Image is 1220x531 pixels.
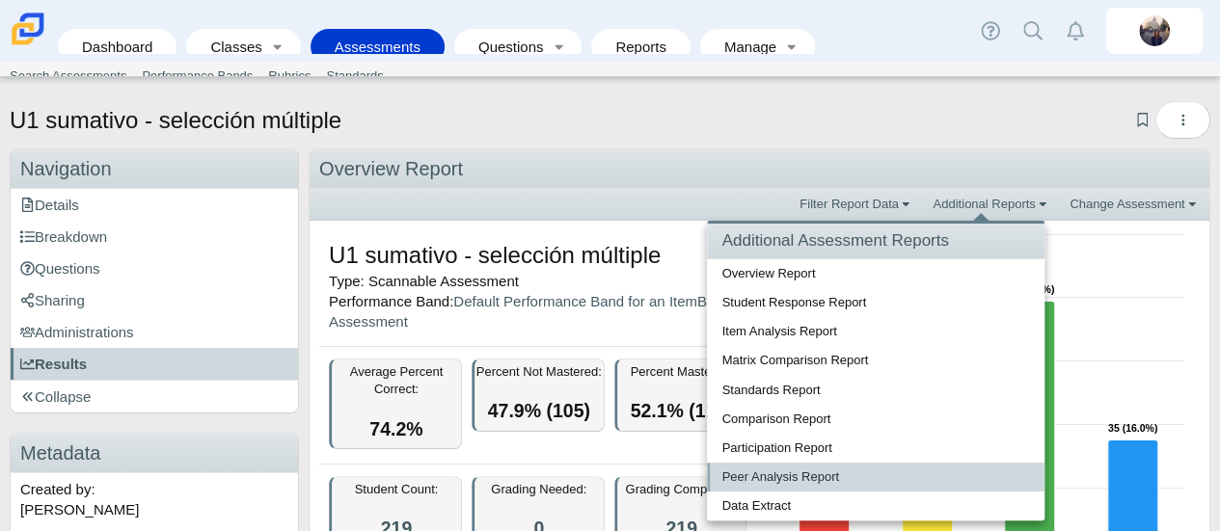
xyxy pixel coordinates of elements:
a: Questions [11,252,298,284]
div: Created by: [PERSON_NAME] [11,473,298,525]
a: Details [11,189,298,221]
a: Student Response Report [707,288,1044,317]
div: Percent Mastered: [614,358,747,431]
span: Administrations [20,324,134,340]
a: Collapse [11,381,298,412]
a: Default Performance Band for an ItemBank Assessment [329,293,730,330]
button: More options [1155,101,1210,139]
a: Results [11,348,298,380]
a: Item Analysis Report [707,317,1044,346]
a: Toggle expanded [778,29,805,65]
text: 79 (36.1%) [1004,283,1053,295]
h4: Additional Assessment Reports [707,224,1044,259]
a: britta.barnhart.NdZ84j [1106,8,1203,54]
h1: U1 sumativo - selección múltiple [10,104,341,137]
div: Average Percent Correct: [329,358,462,449]
a: Additional Reports [928,195,1055,214]
a: Add bookmark [1133,112,1152,128]
a: Carmen School of Science & Technology [8,36,48,52]
span: Collapse [20,388,91,405]
span: 74.2% [369,418,422,439]
div: Percent Not Mastered: [472,358,605,431]
span: Questions [20,260,100,277]
span: Details [20,197,79,213]
a: Performance Bands [134,62,260,91]
a: Classes [196,29,263,65]
a: Reports [601,29,681,65]
span: 47.9% (105) [488,400,590,421]
a: Rubrics [260,62,318,91]
a: Data Extract [707,491,1044,520]
a: Manage [710,29,778,65]
a: Standards [318,62,391,91]
a: Participation Report [707,434,1044,463]
span: 52.1% (114) [630,400,732,421]
a: Standards Report [707,376,1044,405]
a: Filter Report Data [795,195,918,214]
a: Alerts [1054,10,1097,52]
a: Administrations [11,316,298,348]
a: Change Assessment [1065,195,1205,214]
a: Toggle expanded [545,29,572,65]
a: Assessments [320,29,435,65]
text: 35 (16.0%) [1107,422,1156,434]
span: Breakdown [20,228,107,245]
h1: U1 sumativo - selección múltiple [329,239,661,272]
a: Breakdown [11,221,298,252]
a: Sharing [11,284,298,316]
a: Questions [464,29,545,65]
a: Search Assessments [2,62,134,91]
a: Toggle expanded [264,29,291,65]
a: Comparison Report [707,405,1044,434]
a: Overview Report [707,259,1044,288]
img: britta.barnhart.NdZ84j [1139,15,1170,46]
span: Sharing [20,292,85,308]
h3: Metadata [11,434,298,473]
a: Matrix Comparison Report [707,346,1044,375]
span: Navigation [20,158,112,179]
dd: Type: Scannable Assessment Performance Band: [319,225,757,347]
div: Overview Report [310,149,1209,189]
img: Carmen School of Science & Technology [8,9,48,49]
span: Results [20,356,87,372]
a: Dashboard [68,29,167,65]
a: Peer Analysis Report [707,463,1044,491]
